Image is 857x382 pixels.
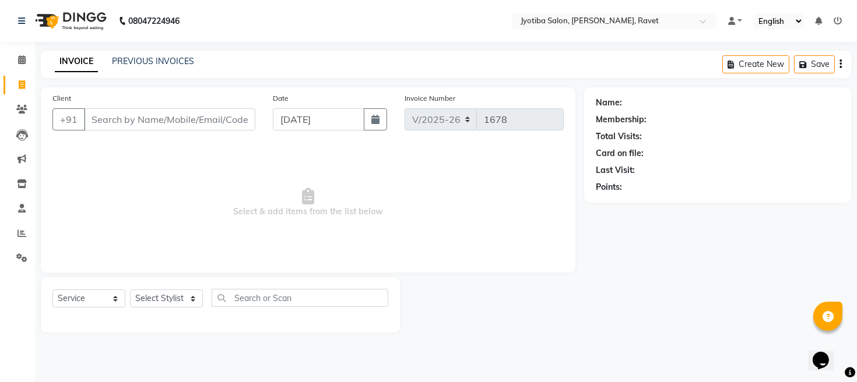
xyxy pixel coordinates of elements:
[596,130,642,143] div: Total Visits:
[596,97,622,109] div: Name:
[52,93,71,104] label: Client
[52,108,85,130] button: +91
[84,108,255,130] input: Search by Name/Mobile/Email/Code
[596,114,647,126] div: Membership:
[596,147,644,160] div: Card on file:
[55,51,98,72] a: INVOICE
[596,181,622,193] div: Points:
[794,55,835,73] button: Save
[112,56,194,66] a: PREVIOUS INVOICES
[212,289,388,307] input: Search or Scan
[128,5,180,37] b: 08047224946
[30,5,110,37] img: logo
[722,55,789,73] button: Create New
[808,335,845,370] iframe: chat widget
[596,164,635,176] div: Last Visit:
[273,93,289,104] label: Date
[52,144,564,261] span: Select & add items from the list below
[405,93,455,104] label: Invoice Number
